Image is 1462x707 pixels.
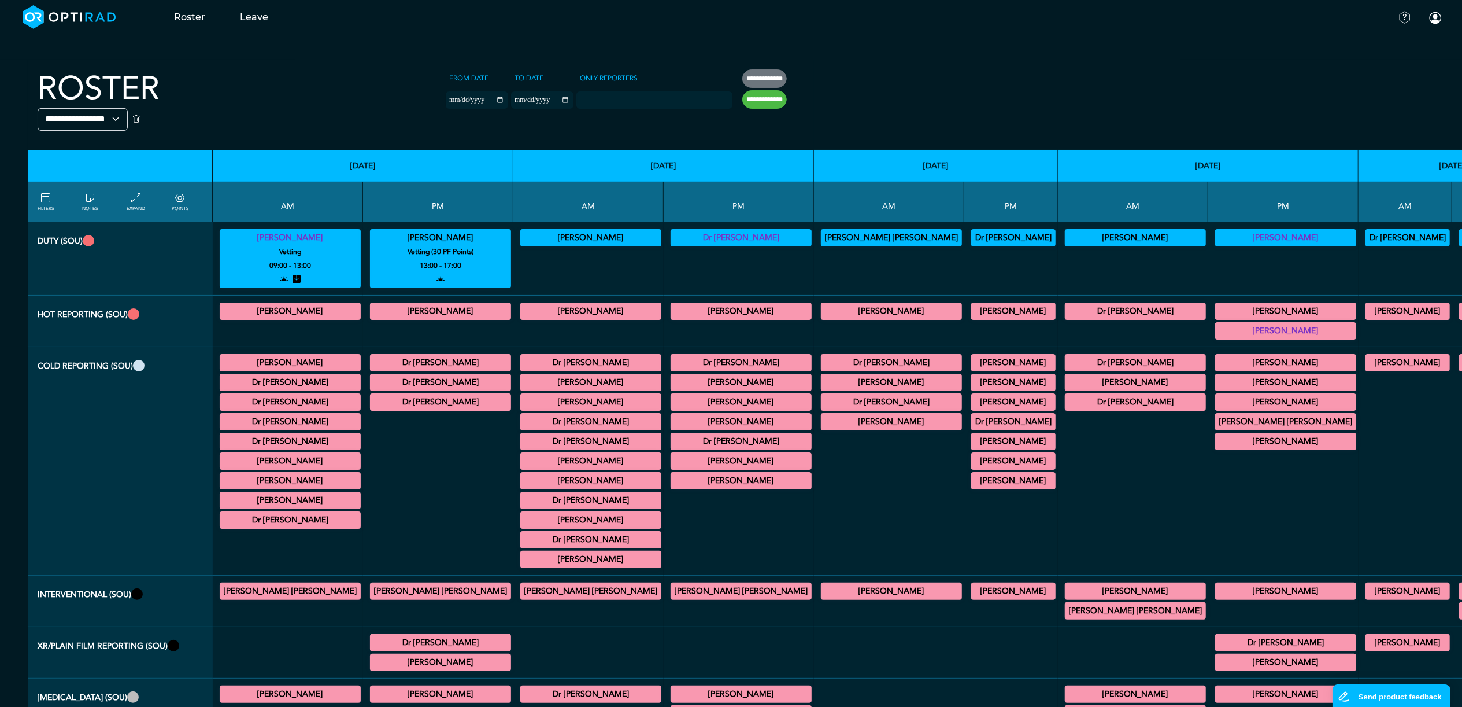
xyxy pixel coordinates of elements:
[1215,322,1356,340] div: CT Trauma & Urgent/MRI Trauma & Urgent 13:00 - 17:00
[522,533,660,547] summary: Dr [PERSON_NAME]
[823,304,960,318] summary: [PERSON_NAME]
[1217,356,1354,370] summary: [PERSON_NAME]
[221,415,359,429] summary: Dr [PERSON_NAME]
[172,192,188,212] a: collapse/expand expected points
[671,413,812,430] div: General CT/General MRI 14:00 - 15:00
[973,375,1054,389] summary: [PERSON_NAME]
[213,150,513,182] th: [DATE]
[971,583,1056,600] div: IR General Interventional/IR General Diagnostic 13:00 - 17:00
[971,393,1056,411] div: General CT/General MRI 13:00 - 14:00
[672,356,810,370] summary: Dr [PERSON_NAME]
[220,303,361,320] div: MRI Trauma & Urgent/CT Trauma & Urgent 09:00 - 13:00
[372,231,509,245] summary: [PERSON_NAME]
[1217,304,1354,318] summary: [PERSON_NAME]
[372,584,509,598] summary: [PERSON_NAME] [PERSON_NAME]
[1365,634,1450,651] div: General XR 08:00 - 12:00
[973,454,1054,468] summary: [PERSON_NAME]
[672,415,810,429] summary: [PERSON_NAME]
[513,182,664,222] th: AM
[38,69,160,108] h2: Roster
[1067,395,1204,409] summary: Dr [PERSON_NAME]
[1058,150,1359,182] th: [DATE]
[1367,584,1448,598] summary: [PERSON_NAME]
[213,182,363,222] th: AM
[220,452,361,470] div: General MRI 11:00 - 13:00
[1058,182,1208,222] th: AM
[520,393,661,411] div: General CT/General MRI 09:00 - 13:00
[1067,375,1204,389] summary: [PERSON_NAME]
[973,395,1054,409] summary: [PERSON_NAME]
[671,374,812,391] div: General CT/General MRI 12:30 - 14:30
[220,413,361,430] div: General CT/MRI Urology 09:00 - 13:00
[672,474,810,488] summary: [PERSON_NAME]
[971,472,1056,489] div: General MRI 17:00 - 19:00
[1067,584,1204,598] summary: [PERSON_NAME]
[814,182,964,222] th: AM
[221,231,359,245] summary: [PERSON_NAME]
[221,375,359,389] summary: Dr [PERSON_NAME]
[372,636,509,650] summary: Dr [PERSON_NAME]
[1217,636,1354,650] summary: Dr [PERSON_NAME]
[1065,303,1206,320] div: MRI Trauma & Urgent/CT Trauma & Urgent 09:00 - 13:00
[821,229,962,246] div: Vetting (30 PF Points) 09:00 - 13:00
[671,354,812,371] div: CB CT Dental 12:00 - 13:00
[221,454,359,468] summary: [PERSON_NAME]
[823,375,960,389] summary: [PERSON_NAME]
[220,374,361,391] div: General MRI 09:00 - 13:00
[823,356,960,370] summary: Dr [PERSON_NAME]
[221,434,359,448] summary: Dr [PERSON_NAME]
[671,393,812,411] div: General CT 13:00 - 17:00
[522,375,660,389] summary: [PERSON_NAME]
[1367,231,1448,245] summary: Dr [PERSON_NAME]
[823,395,960,409] summary: Dr [PERSON_NAME]
[1217,395,1354,409] summary: [PERSON_NAME]
[520,686,661,703] div: General FLU 09:00 - 11:00
[971,433,1056,450] div: General MRI/General CT 14:00 - 15:30
[578,93,635,104] input: null
[370,229,511,288] div: Vetting (30 PF Points) 13:00 - 17:00
[370,634,511,651] div: General XR 15:00 - 17:00
[370,354,511,371] div: General CT 13:00 - 15:00
[1215,374,1356,391] div: General CT/General MRI 14:00 - 16:00
[520,413,661,430] div: General MRI 09:00 - 12:30
[1217,687,1354,701] summary: [PERSON_NAME]
[522,415,660,429] summary: Dr [PERSON_NAME]
[1365,583,1450,600] div: IR General Diagnostic/IR General Interventional 09:00 - 13:00
[1365,303,1450,320] div: MRI Trauma & Urgent/CT Trauma & Urgent 09:00 - 13:00
[1067,356,1204,370] summary: Dr [PERSON_NAME]
[671,229,812,246] div: Vetting 13:00 - 17:00
[1217,434,1354,448] summary: [PERSON_NAME]
[1067,304,1204,318] summary: Dr [PERSON_NAME]
[671,303,812,320] div: CT Trauma & Urgent/MRI Trauma & Urgent 13:00 - 17:30
[1367,636,1448,650] summary: [PERSON_NAME]
[269,259,311,273] small: 09:00 - 13:00
[1067,687,1204,701] summary: [PERSON_NAME]
[522,395,660,409] summary: [PERSON_NAME]
[671,583,812,600] div: IR General Diagnostic/IR General Interventional 13:00 - 17:00
[370,583,511,600] div: IR General Diagnostic/IR General Interventional 13:00 - 17:00
[1208,182,1359,222] th: PM
[1217,231,1354,245] summary: [PERSON_NAME]
[522,454,660,468] summary: [PERSON_NAME]
[1065,583,1206,600] div: IR General Diagnostic/IR General Interventional 09:00 - 13:00
[363,182,513,222] th: PM
[446,69,492,87] label: From date
[671,686,812,703] div: FLU General Adult 12:00 - 13:00
[127,192,146,212] a: collapse/expand entries
[436,273,445,286] i: open to allocation
[1215,303,1356,320] div: CT Trauma & Urgent/MRI Trauma & Urgent 13:00 - 17:30
[370,686,511,703] div: General FLU 14:00 - 17:00
[221,687,359,701] summary: [PERSON_NAME]
[1215,229,1356,246] div: Vetting (30 PF Points) 12:00 - 17:00
[221,474,359,488] summary: [PERSON_NAME]
[671,452,812,470] div: General CT 14:30 - 16:00
[220,354,361,371] div: General CT/General MRI 07:30 - 09:00
[672,304,810,318] summary: [PERSON_NAME]
[520,583,661,600] div: IR General Diagnostic/IR General Interventional 09:00 - 13:00
[973,584,1054,598] summary: [PERSON_NAME]
[511,69,547,87] label: To date
[814,150,1058,182] th: [DATE]
[821,354,962,371] div: General CT 08:00 - 09:00
[520,452,661,470] div: General MRI 09:30 - 11:00
[1217,415,1354,429] summary: [PERSON_NAME] [PERSON_NAME]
